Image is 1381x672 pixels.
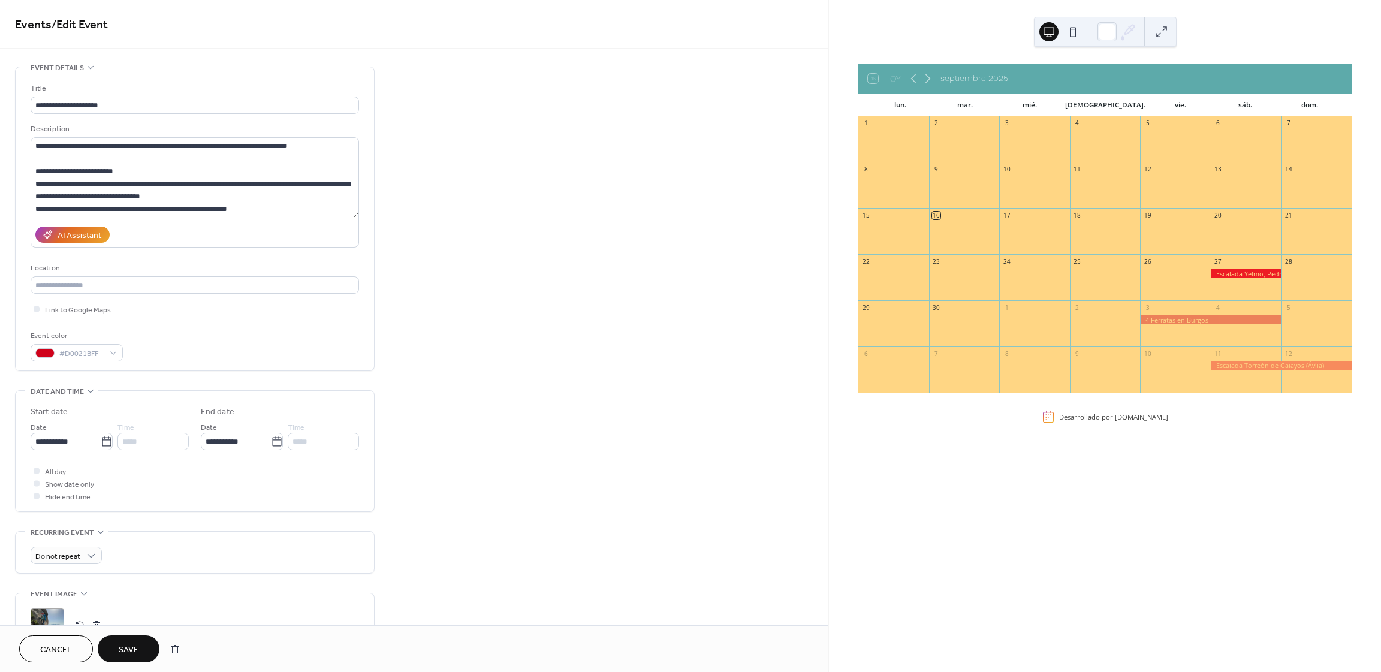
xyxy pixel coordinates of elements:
div: 7 [1284,119,1293,128]
div: lun. [868,94,933,116]
span: #D0021BFF [59,348,104,360]
span: Cancel [40,644,72,656]
span: Recurring event [31,526,94,539]
div: 16 [932,212,940,220]
div: ; [31,608,64,642]
div: 14 [1284,165,1293,174]
div: 6 [862,349,870,358]
div: mar. [933,94,997,116]
span: Time [117,421,134,434]
div: 19 [1144,212,1152,220]
div: Start date [31,406,68,418]
button: Cancel [19,635,93,662]
div: 27 [1214,257,1222,266]
div: 12 [1144,165,1152,174]
div: 2 [1073,303,1081,312]
div: 1 [1003,303,1011,312]
div: 26 [1144,257,1152,266]
a: [DOMAIN_NAME] [1115,412,1168,421]
button: Save [98,635,159,662]
span: Link to Google Maps [45,304,111,317]
div: Title [31,82,357,95]
div: 15 [862,212,870,220]
div: 5 [1284,303,1293,312]
div: 11 [1214,349,1222,358]
span: Hide end time [45,491,91,504]
div: 10 [1003,165,1011,174]
span: Event image [31,588,77,601]
div: 9 [1073,349,1081,358]
div: 21 [1284,212,1293,220]
span: Save [119,644,138,656]
div: 13 [1214,165,1222,174]
span: Date [31,421,47,434]
div: dom. [1277,94,1342,116]
div: 29 [862,303,870,312]
div: [DEMOGRAPHIC_DATA]. [1062,94,1148,116]
div: Escalada Torreón de Galayos (Ávila) [1211,361,1352,370]
a: Events [15,13,52,37]
div: 5 [1144,119,1152,128]
div: 23 [932,257,940,266]
span: Date [201,421,217,434]
div: Event color [31,330,120,342]
div: 11 [1073,165,1081,174]
div: sáb. [1213,94,1277,116]
div: 2 [932,119,940,128]
div: 28 [1284,257,1293,266]
div: 22 [862,257,870,266]
div: 6 [1214,119,1222,128]
div: 3 [1003,119,1011,128]
div: End date [201,406,234,418]
div: 8 [1003,349,1011,358]
div: 12 [1284,349,1293,358]
div: 20 [1214,212,1222,220]
div: septiembre 2025 [940,72,1008,85]
div: 4 [1214,303,1222,312]
div: 7 [932,349,940,358]
div: mié. [997,94,1062,116]
span: Time [288,421,304,434]
span: Date and time [31,385,84,398]
div: 25 [1073,257,1081,266]
div: Escalada Yelmo, Pedriza [1211,269,1282,278]
div: 18 [1073,212,1081,220]
span: Event details [31,62,84,74]
div: 10 [1144,349,1152,358]
span: / Edit Event [52,13,108,37]
span: Show date only [45,478,94,491]
div: vie. [1148,94,1213,116]
div: AI Assistant [58,230,101,242]
span: Do not repeat [35,550,80,563]
div: Location [31,262,357,275]
div: 9 [932,165,940,174]
div: 4 Ferratas en Burgos [1140,315,1281,324]
div: 17 [1003,212,1011,220]
div: 4 [1073,119,1081,128]
div: 3 [1144,303,1152,312]
button: AI Assistant [35,227,110,243]
div: 8 [862,165,870,174]
div: 24 [1003,257,1011,266]
span: All day [45,466,66,478]
div: 1 [862,119,870,128]
div: 30 [932,303,940,312]
div: Desarrollado por [1059,412,1168,421]
div: Description [31,123,357,135]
